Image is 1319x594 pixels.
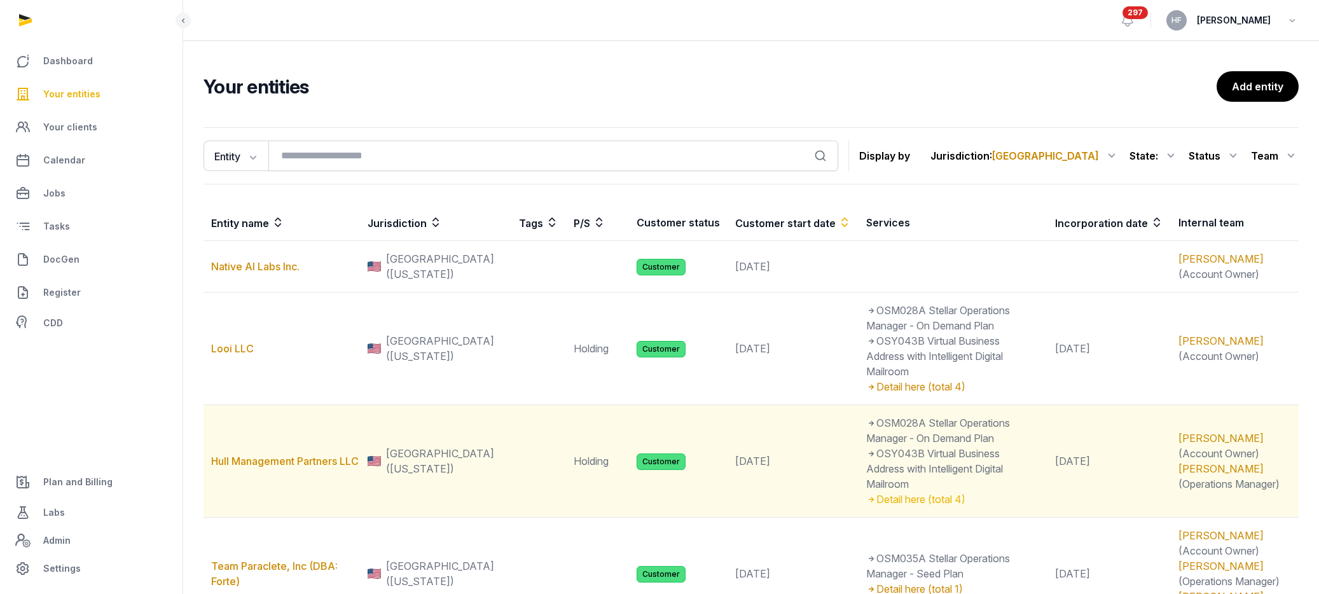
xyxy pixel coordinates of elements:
div: Team [1251,146,1299,166]
p: Display by [859,146,910,166]
th: P/S [566,205,629,241]
div: Jurisdiction [930,146,1119,166]
span: OSM028A Stellar Operations Manager - On Demand Plan [866,304,1010,332]
a: [PERSON_NAME] [1178,432,1264,445]
span: HF [1171,17,1182,24]
th: Customer status [629,205,728,241]
a: Dashboard [10,46,172,76]
div: Detail here (total 4) [866,379,1040,394]
a: [PERSON_NAME] [1178,529,1264,542]
a: DocGen [10,244,172,275]
span: [PERSON_NAME] [1197,13,1271,28]
span: [GEOGRAPHIC_DATA] ([US_STATE]) [386,446,504,476]
div: Status [1189,146,1241,166]
div: State [1129,146,1178,166]
a: [PERSON_NAME] [1178,462,1264,475]
a: Hull Management Partners LLC [211,455,359,467]
span: Register [43,285,81,300]
div: (Operations Manager) [1178,461,1291,492]
button: Entity [204,141,268,171]
span: Customer [637,341,686,357]
span: Your entities [43,86,100,102]
span: OSM035A Stellar Operations Manager - Seed Plan [866,552,1010,580]
span: CDD [43,315,63,331]
h2: Your entities [204,75,1217,98]
span: OSY043B Virtual Business Address with Intelligent Digital Mailroom [866,447,1003,490]
span: Plan and Billing [43,474,113,490]
a: Looi LLC [211,342,254,355]
td: [DATE] [728,241,859,293]
td: Holding [566,293,629,405]
th: Incorporation date [1047,205,1171,241]
td: [DATE] [728,405,859,518]
span: Settings [43,561,81,576]
td: [DATE] [728,293,859,405]
a: [PERSON_NAME] [1178,252,1264,265]
td: [DATE] [1047,293,1171,405]
a: Add entity [1217,71,1299,102]
a: Native AI Labs Inc. [211,260,300,273]
div: (Account Owner) [1178,251,1291,282]
span: Dashboard [43,53,93,69]
span: Jobs [43,186,66,201]
a: Plan and Billing [10,467,172,497]
th: Customer start date [728,205,859,241]
a: Team Paraclete, Inc (DBA: Forte) [211,560,338,588]
th: Jurisdiction [360,205,511,241]
a: [PERSON_NAME] [1178,335,1264,347]
a: Calendar [10,145,172,176]
span: Your clients [43,120,97,135]
th: Entity name [204,205,360,241]
th: Services [859,205,1047,241]
div: Detail here (total 4) [866,492,1040,507]
div: (Account Owner) [1178,333,1291,364]
span: Labs [43,505,65,520]
a: CDD [10,310,172,336]
a: Your entities [10,79,172,109]
span: [GEOGRAPHIC_DATA] ([US_STATE]) [386,251,504,282]
span: Customer [637,453,686,470]
a: Register [10,277,172,308]
td: [DATE] [1047,405,1171,518]
a: Your clients [10,112,172,142]
span: Calendar [43,153,85,168]
a: Admin [10,528,172,553]
span: 297 [1122,6,1148,19]
td: Holding [566,405,629,518]
span: Customer [637,259,686,275]
span: : [1156,148,1158,163]
span: [GEOGRAPHIC_DATA] ([US_STATE]) [386,558,504,589]
span: Customer [637,566,686,583]
a: Labs [10,497,172,528]
th: Internal team [1171,205,1299,241]
th: Tags [511,205,566,241]
span: [GEOGRAPHIC_DATA] [992,149,1099,162]
a: Jobs [10,178,172,209]
span: DocGen [43,252,79,267]
a: Tasks [10,211,172,242]
div: (Account Owner) [1178,431,1291,461]
span: Tasks [43,219,70,234]
div: (Operations Manager) [1178,558,1291,589]
span: OSY043B Virtual Business Address with Intelligent Digital Mailroom [866,335,1003,378]
div: (Account Owner) [1178,528,1291,558]
span: OSM028A Stellar Operations Manager - On Demand Plan [866,417,1010,445]
span: [GEOGRAPHIC_DATA] ([US_STATE]) [386,333,504,364]
span: : [990,148,1099,163]
button: HF [1166,10,1187,31]
a: Settings [10,553,172,584]
a: [PERSON_NAME] [1178,560,1264,572]
span: Admin [43,533,71,548]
